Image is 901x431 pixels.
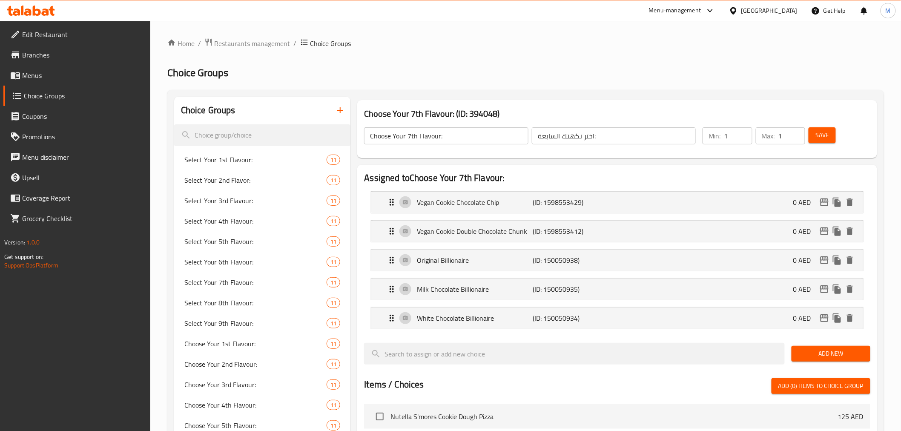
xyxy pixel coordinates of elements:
[3,65,150,86] a: Menus
[3,24,150,45] a: Edit Restaurant
[371,279,863,300] div: Expand
[793,197,818,207] p: 0 AED
[22,29,143,40] span: Edit Restaurant
[327,156,340,164] span: 11
[204,38,290,49] a: Restaurants management
[327,258,340,266] span: 11
[3,208,150,229] a: Grocery Checklist
[184,236,327,247] span: Select Your 5th Flavour:
[4,260,58,271] a: Support.OpsPlatform
[371,250,863,271] div: Expand
[886,6,891,15] span: M
[793,313,818,323] p: 0 AED
[22,50,143,60] span: Branches
[184,155,327,165] span: Select Your 1st Flavour:
[22,193,143,203] span: Coverage Report
[772,378,870,394] button: Add (0) items to choice group
[371,192,863,213] div: Expand
[709,131,720,141] p: Min:
[364,172,870,184] h2: Assigned to Choose Your 7th Flavour:
[364,343,785,365] input: search
[198,38,201,49] li: /
[831,254,844,267] button: duplicate
[327,401,340,409] span: 11
[4,237,25,248] span: Version:
[327,319,340,328] span: 11
[417,197,533,207] p: Vegan Cookie Chocolate Chip
[844,312,856,325] button: delete
[3,188,150,208] a: Coverage Report
[174,190,351,211] div: Select Your 3rd Flavour:11
[327,197,340,205] span: 11
[417,284,533,294] p: Milk Chocolate Billionaire
[762,131,775,141] p: Max:
[364,246,870,275] li: Expand
[417,226,533,236] p: Vegan Cookie Double Chocolate Chunk
[174,293,351,313] div: Select Your 8th Flavour:11
[327,279,340,287] span: 11
[184,195,327,206] span: Select Your 3rd Flavour:
[327,360,340,368] span: 11
[371,307,863,329] div: Expand
[533,284,611,294] p: (ID: 150050935)
[167,38,884,49] nav: breadcrumb
[327,379,340,390] div: Choices
[417,255,533,265] p: Original Billionaire
[184,277,327,287] span: Select Your 7th Flavour:
[174,333,351,354] div: Choose Your 1st Flavour:11
[327,175,340,185] div: Choices
[327,422,340,430] span: 11
[327,381,340,389] span: 11
[3,106,150,126] a: Coupons
[844,254,856,267] button: delete
[371,408,389,425] span: Select choice
[533,197,611,207] p: (ID: 1598553429)
[327,217,340,225] span: 11
[741,6,798,15] div: [GEOGRAPHIC_DATA]
[831,196,844,209] button: duplicate
[22,70,143,80] span: Menus
[327,339,340,349] div: Choices
[364,188,870,217] li: Expand
[167,38,195,49] a: Home
[793,284,818,294] p: 0 AED
[793,226,818,236] p: 0 AED
[22,172,143,183] span: Upsell
[831,225,844,238] button: duplicate
[818,196,831,209] button: edit
[327,277,340,287] div: Choices
[184,175,327,185] span: Select Your 2nd Flavor:
[364,275,870,304] li: Expand
[294,38,297,49] li: /
[364,217,870,246] li: Expand
[533,313,611,323] p: (ID: 150050934)
[778,381,864,391] span: Add (0) items to choice group
[174,252,351,272] div: Select Your 6th Flavour:11
[818,283,831,296] button: edit
[22,132,143,142] span: Promotions
[649,6,701,16] div: Menu-management
[364,107,870,121] h3: Choose Your 7th Flavour: (ID: 394048)
[215,38,290,49] span: Restaurants management
[327,400,340,410] div: Choices
[818,254,831,267] button: edit
[4,251,43,262] span: Get support on:
[818,225,831,238] button: edit
[174,231,351,252] div: Select Your 5th Flavour:11
[184,359,327,369] span: Choose Your 2nd Flavour:
[818,312,831,325] button: edit
[3,86,150,106] a: Choice Groups
[533,255,611,265] p: (ID: 150050938)
[310,38,351,49] span: Choice Groups
[831,312,844,325] button: duplicate
[26,237,40,248] span: 1.0.0
[792,346,870,362] button: Add New
[22,213,143,224] span: Grocery Checklist
[831,283,844,296] button: duplicate
[174,124,351,146] input: search
[174,272,351,293] div: Select Your 7th Flavour:11
[184,339,327,349] span: Choose Your 1st Flavour:
[22,152,143,162] span: Menu disclaimer
[184,318,327,328] span: Select Your 9th Flavour:
[3,167,150,188] a: Upsell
